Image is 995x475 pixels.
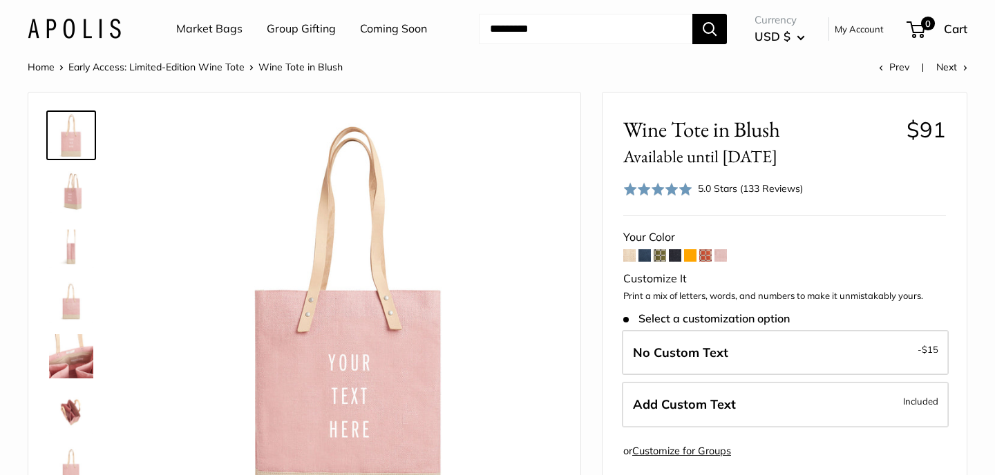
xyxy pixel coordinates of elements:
a: Wine Tote in Blush [46,110,96,160]
a: Wine Tote in Blush [46,166,96,215]
button: Search [692,14,727,44]
a: 0 Cart [908,18,967,40]
a: Wine Tote in Blush [46,276,96,326]
div: Your Color [623,227,946,248]
a: Customize for Groups [632,445,731,457]
img: Apolis [28,19,121,39]
span: Included [903,393,938,409]
p: Print a mix of letters, words, and numbers to make it unmistakably yours. [623,289,946,303]
a: Wine Tote in Blush [46,331,96,381]
img: Wine Tote in Blush [49,168,93,213]
label: Add Custom Text [622,382,949,427]
small: Available until [DATE] [623,145,777,167]
span: No Custom Text [633,345,728,360]
div: 5.0 Stars (133 Reviews) [698,181,803,196]
input: Search... [479,14,692,44]
a: Prev [879,61,909,73]
span: $15 [922,344,938,355]
span: Wine Tote in Blush [623,117,896,168]
a: Home [28,61,55,73]
span: $91 [907,116,946,143]
button: USD $ [755,26,805,48]
span: - [918,341,938,358]
a: Wine Tote in Blush [46,221,96,271]
label: Leave Blank [622,330,949,376]
span: Currency [755,10,805,30]
img: Wine Tote in Blush [49,113,93,157]
a: My Account [835,21,884,37]
a: Early Access: Limited-Edition Wine Tote [68,61,245,73]
span: Cart [944,21,967,36]
a: Group Gifting [267,19,336,39]
span: Select a customization option [623,312,790,325]
a: Market Bags [176,19,243,39]
span: USD $ [755,29,790,43]
img: Wine Tote in Blush [49,389,93,434]
div: 5.0 Stars (133 Reviews) [623,179,803,199]
a: Coming Soon [360,19,427,39]
span: Add Custom Text [633,396,736,412]
span: 0 [921,17,935,30]
a: Wine Tote in Blush [46,387,96,436]
div: Customize It [623,269,946,289]
a: Next [936,61,967,73]
span: Wine Tote in Blush [258,61,343,73]
img: Wine Tote in Blush [49,224,93,268]
nav: Breadcrumb [28,58,343,76]
img: Wine Tote in Blush [49,334,93,378]
img: Wine Tote in Blush [49,279,93,323]
div: or [623,442,731,461]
